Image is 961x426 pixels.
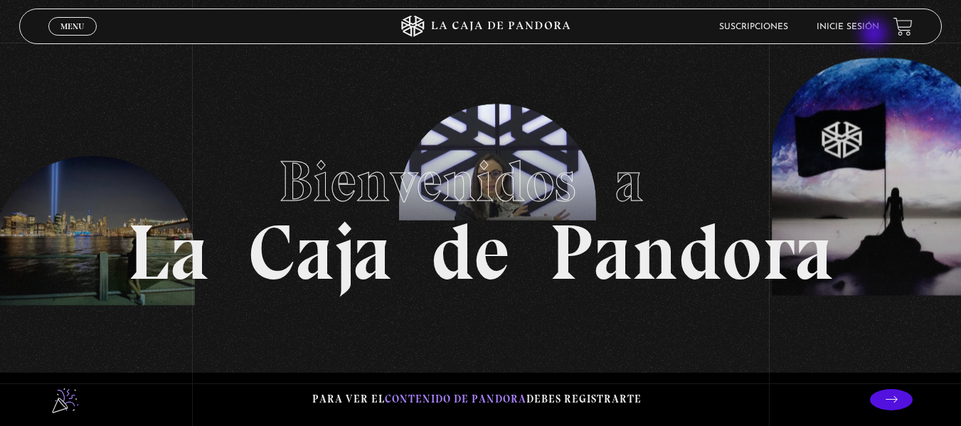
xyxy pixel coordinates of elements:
span: contenido de Pandora [385,393,526,405]
span: Menu [60,22,84,31]
span: Bienvenidos a [279,147,683,215]
p: Para ver el debes registrarte [312,390,642,409]
h1: La Caja de Pandora [127,135,834,292]
a: Inicie sesión [817,23,879,31]
span: Cerrar [55,34,89,44]
a: View your shopping cart [893,16,913,36]
a: Suscripciones [719,23,788,31]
